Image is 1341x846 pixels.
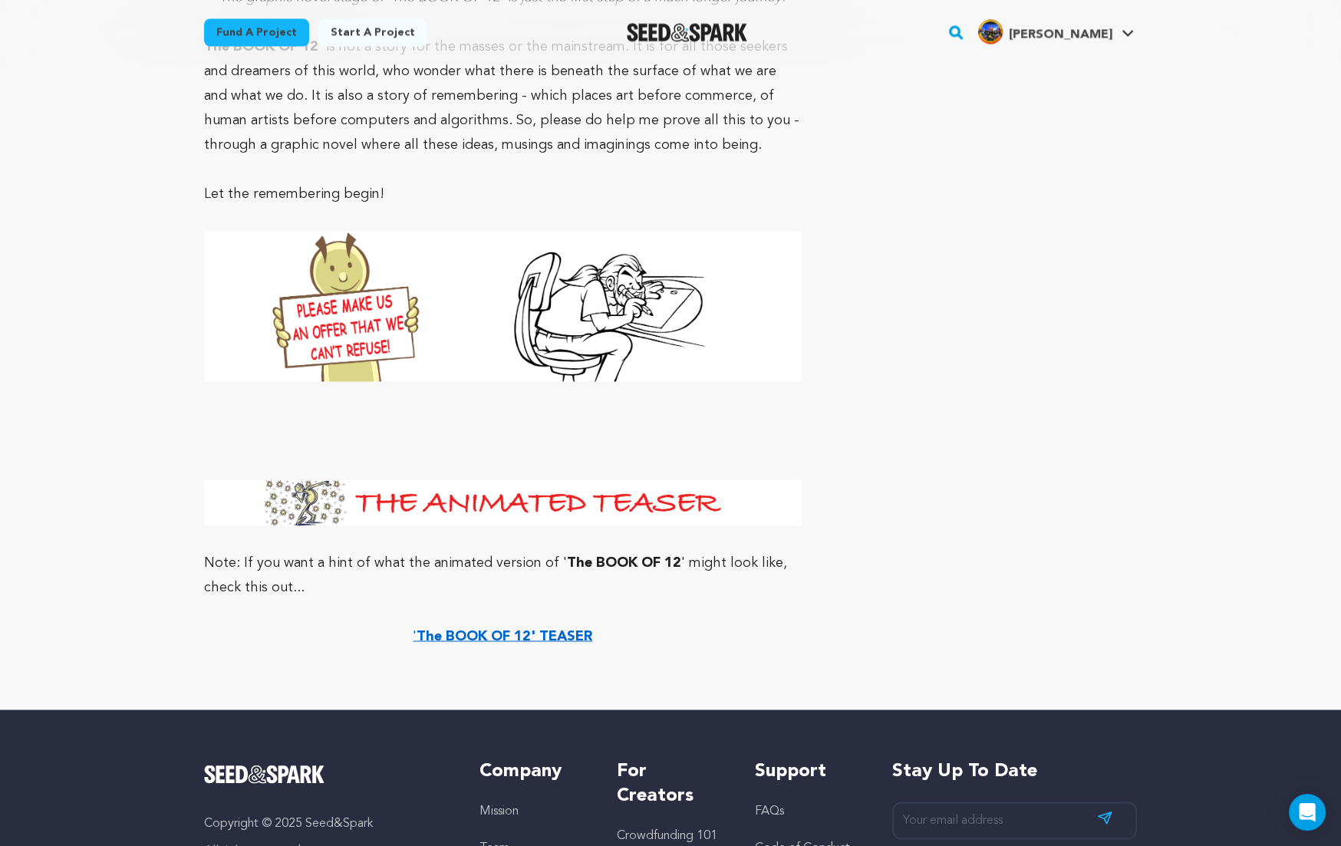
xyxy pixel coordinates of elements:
div: Open Intercom Messenger [1289,794,1326,831]
span: [PERSON_NAME] [1009,28,1112,41]
div: Tony W.'s Profile [978,19,1112,44]
img: bd432736ce30c2de.jpg [978,19,1003,44]
img: Seed&Spark Logo [204,765,325,783]
span: Tony W.'s Profile [975,16,1137,48]
a: Seed&Spark Homepage [627,23,747,41]
a: Start a project [318,18,427,46]
h5: For Creators [617,759,723,808]
a: Crowdfunding 101 [617,829,717,841]
strong: The BOOK OF 12' TEASER [417,629,592,643]
a: FAQs [755,805,784,817]
a: Fund a project [204,18,309,46]
p: Note: If you want a hint of what the animated version of ' ' might look like, check this out... [204,550,802,599]
input: Your email address [892,802,1137,839]
a: Seed&Spark Homepage [204,765,449,783]
h5: Company [479,759,586,783]
a: 'The BOOK OF 12' TEASER [413,629,592,643]
p: Let the remembering begin! [204,182,802,206]
p: ' is not a story for the masses or the mainstream. It is for all those seekers and dreamers of th... [204,35,802,157]
strong: The BOOK OF 12 [567,555,681,569]
a: Tony W.'s Profile [975,16,1137,44]
img: 1755722782-11%20THE%20ANIMATED%20TEASER.jpg [204,479,802,525]
h5: Support [755,759,862,783]
a: Mission [479,805,519,817]
img: 1755308133-SIGN_FINAL.jpg [204,231,802,381]
p: Copyright © 2025 Seed&Spark [204,814,449,832]
img: Seed&Spark Logo Dark Mode [627,23,747,41]
h5: Stay up to date [892,759,1137,783]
